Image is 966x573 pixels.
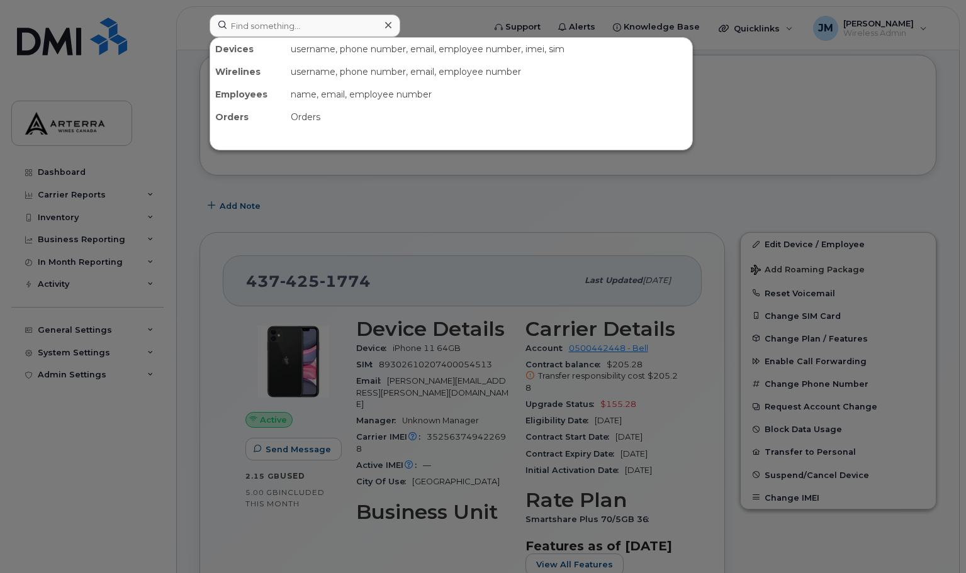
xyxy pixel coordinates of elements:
div: Wirelines [210,60,286,83]
input: Find something... [210,14,400,37]
div: username, phone number, email, employee number [286,60,692,83]
div: Orders [286,106,692,128]
div: Devices [210,38,286,60]
div: Orders [210,106,286,128]
div: Employees [210,83,286,106]
div: username, phone number, email, employee number, imei, sim [286,38,692,60]
div: name, email, employee number [286,83,692,106]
